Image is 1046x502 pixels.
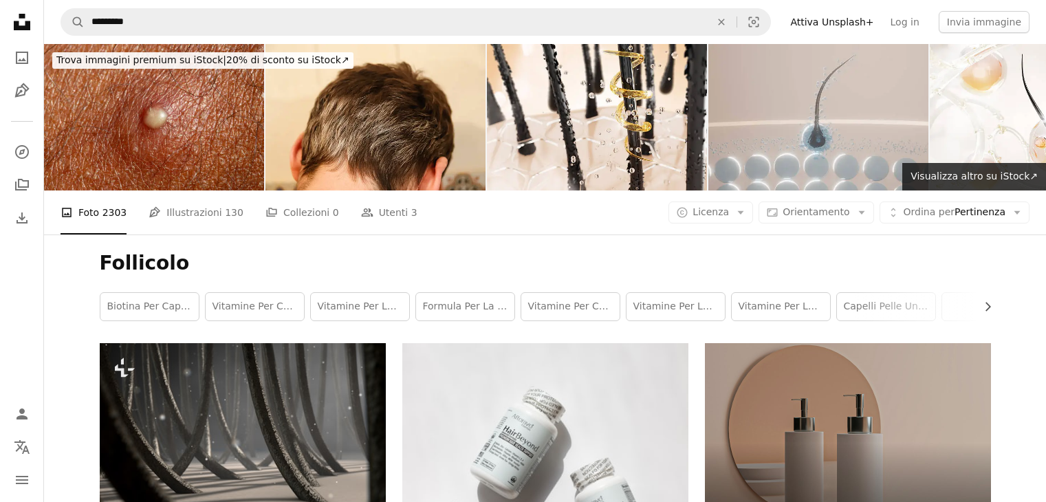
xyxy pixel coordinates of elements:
[783,206,849,217] span: Orientamento
[706,9,737,35] button: Elimina
[8,171,36,199] a: Collezioni
[939,11,1029,33] button: Invia immagine
[8,77,36,105] a: Illustrazioni
[100,293,199,320] a: biotina per capelli
[708,44,928,190] img: Un primo piano di un follicolo pilifero con una palla blu nel mezzo
[882,11,928,33] a: Log in
[225,205,243,220] span: 130
[487,44,707,190] img: Sfondo cosmetico 3d per la cura dei capelli. Follicolo con onda a spirale di cheratina liquida do...
[265,44,486,190] img: Primo piano delle radici dei capelli grigi su un giovane uomo, che mostra il cambiamento di color...
[44,44,362,77] a: Trova immagini premium su iStock|20% di sconto su iStock↗
[61,9,85,35] button: Cerca su Unsplash
[911,171,1038,182] span: Visualizza altro su iStock ↗
[265,190,339,234] a: Collezioni 0
[732,293,830,320] a: vitamine per la caduta dei capelli
[206,293,304,320] a: vitamine per capelli per una crescita rapida
[904,206,1005,219] span: Pertinenza
[880,201,1029,223] button: Ordina perPertinenza
[782,11,882,33] a: Attiva Unsplash+
[737,9,770,35] button: Ricerca visiva
[975,293,991,320] button: scorri la lista a destra
[8,204,36,232] a: Cronologia download
[668,201,753,223] button: Licenza
[626,293,725,320] a: vitamine per la forza del follicolo pilifero
[100,423,386,435] a: Un rendering 3D di una vista microscopica in primo piano di ciocche di capelli strutturati radica...
[837,293,935,320] a: capelli pelle unghie vitamine
[411,205,417,220] span: 3
[416,293,514,320] a: Formula per la crescita dei capelli
[100,251,991,276] h1: Follicolo
[361,190,417,234] a: Utenti 3
[902,163,1046,190] a: Visualizza altro su iStock↗
[942,293,1040,320] a: silice
[904,206,955,217] span: Ordina per
[52,52,353,69] div: 20% di sconto su iStock ↗
[56,54,226,65] span: Trova immagini premium su iStock |
[61,8,771,36] form: Trova visual in tutto il sito
[693,206,729,217] span: Licenza
[8,44,36,72] a: Foto
[8,433,36,461] button: Lingua
[44,44,264,190] img: Follicolo pilifero infetto che forma una pustola sulla pelle umana
[759,201,873,223] button: Orientamento
[333,205,339,220] span: 0
[311,293,409,320] a: vitamine per la crescita dei capelli
[8,400,36,428] a: Accedi / Registrati
[8,466,36,494] button: Menu
[521,293,620,320] a: vitamine per capelli per la caduta dei capelli
[149,190,243,234] a: Illustrazioni 130
[8,138,36,166] a: Esplora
